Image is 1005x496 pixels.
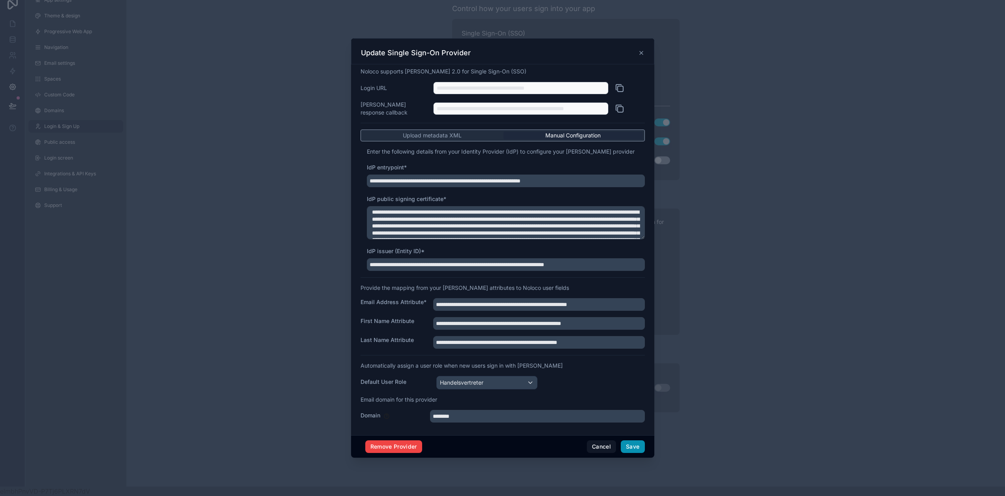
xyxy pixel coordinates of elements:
[545,132,601,139] span: Manual Configuration
[367,258,645,271] input: issuer
[367,195,446,203] label: IdP public signing certificate*
[361,317,427,328] label: First Name Attribute
[361,362,645,370] p: Automatically assign a user role when new users sign in with [PERSON_NAME]
[587,440,616,453] button: Cancel
[440,379,483,387] div: Handelsvertreter
[367,206,645,239] textarea: cert
[361,336,427,347] label: Last Name Attribute
[367,163,407,171] label: IdP entrypoint*
[361,411,380,419] label: Domain
[436,376,537,389] button: Handelsvertreter
[361,298,427,309] label: Email Address Attribute*
[361,68,645,75] p: Noloco supports [PERSON_NAME] 2.0 for Single Sign-On (SSO)
[361,396,645,404] p: Email domain for this provider
[361,378,430,386] label: Default User Role
[367,175,645,187] input: entry-point
[367,247,425,255] label: IdP issuer (Entity ID)*
[361,48,471,58] h3: Update Single Sign-On Provider
[361,284,645,292] p: Provide the mapping from your [PERSON_NAME] attributes to Noloco user fields
[403,132,462,139] span: Upload metadata XML
[367,148,645,156] p: Enter the following details from your Identity Provider (IdP) to configure your [PERSON_NAME] pro...
[361,101,427,116] p: [PERSON_NAME] response callback
[621,440,644,453] button: Save
[365,440,422,453] button: Remove Provider
[361,82,427,94] p: Login URL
